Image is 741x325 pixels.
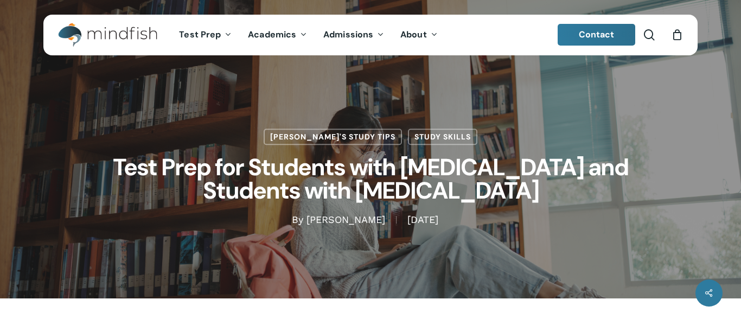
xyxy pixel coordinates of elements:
[671,29,683,41] a: Cart
[179,29,221,40] span: Test Prep
[558,24,636,46] a: Contact
[292,216,303,224] span: By
[240,30,315,40] a: Academics
[248,29,296,40] span: Academics
[408,129,477,145] a: Study Skills
[171,15,445,55] nav: Main Menu
[99,145,642,213] h1: Test Prep for Students with [MEDICAL_DATA] and Students with [MEDICAL_DATA]
[315,30,392,40] a: Admissions
[43,15,698,55] header: Main Menu
[171,30,240,40] a: Test Prep
[323,29,373,40] span: Admissions
[264,129,402,145] a: [PERSON_NAME]'s Study Tips
[396,216,449,224] span: [DATE]
[579,29,615,40] span: Contact
[306,214,385,226] a: [PERSON_NAME]
[400,29,427,40] span: About
[392,30,446,40] a: About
